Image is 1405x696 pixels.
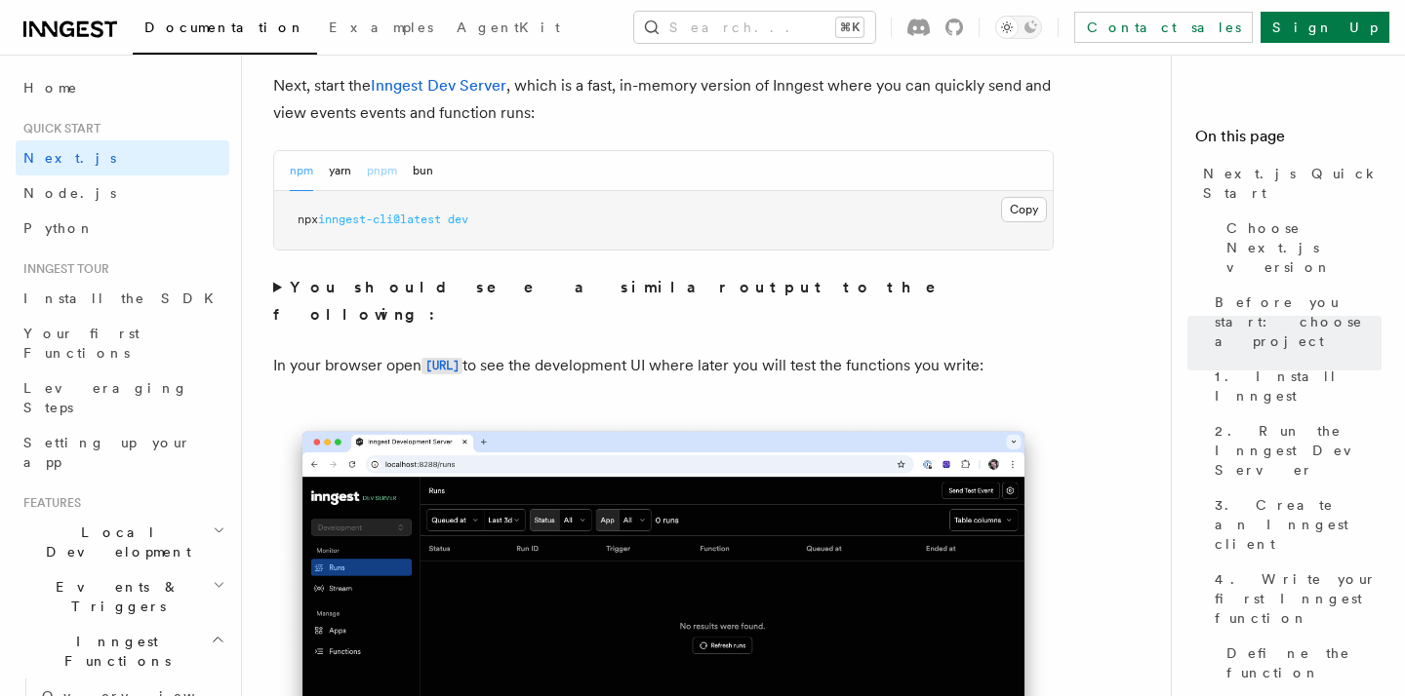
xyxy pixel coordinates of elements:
[23,185,116,201] span: Node.js
[1207,359,1382,413] a: 1. Install Inngest
[23,380,188,415] span: Leveraging Steps
[421,358,462,374] code: [URL]
[1226,643,1382,682] span: Define the function
[23,435,191,470] span: Setting up your app
[457,19,560,35] span: AgentKit
[1215,421,1382,480] span: 2. Run the Inngest Dev Server
[298,213,318,226] span: npx
[1261,12,1389,43] a: Sign Up
[23,290,225,306] span: Install the SDK
[1215,569,1382,628] span: 4. Write your first Inngest function
[1215,495,1382,554] span: 3. Create an Inngest client
[1219,211,1382,285] a: Choose Next.js version
[1207,561,1382,636] a: 4. Write your first Inngest function
[16,121,100,136] span: Quick start
[16,316,229,370] a: Your first Functions
[1219,636,1382,690] a: Define the function
[16,495,81,511] span: Features
[634,12,875,43] button: Search...⌘K
[16,281,229,316] a: Install the SDK
[329,151,351,191] button: yarn
[995,16,1042,39] button: Toggle dark mode
[1195,125,1382,156] h4: On this page
[367,151,397,191] button: pnpm
[133,6,317,55] a: Documentation
[16,140,229,175] a: Next.js
[23,220,95,236] span: Python
[1207,487,1382,561] a: 3. Create an Inngest client
[23,78,78,97] span: Home
[290,151,313,191] button: npm
[1195,156,1382,211] a: Next.js Quick Start
[1001,197,1047,222] button: Copy
[16,425,229,480] a: Setting up your app
[1215,292,1382,351] span: Before you start: choose a project
[16,211,229,246] a: Python
[318,213,441,226] span: inngest-cli@latest
[16,624,229,678] button: Inngest Functions
[144,19,305,35] span: Documentation
[16,569,229,624] button: Events & Triggers
[273,274,1054,329] summary: You should see a similar output to the following:
[329,19,433,35] span: Examples
[371,76,506,95] a: Inngest Dev Server
[1207,285,1382,359] a: Before you start: choose a project
[1203,164,1382,203] span: Next.js Quick Start
[448,213,468,226] span: dev
[16,261,109,277] span: Inngest tour
[1074,12,1253,43] a: Contact sales
[273,278,963,324] strong: You should see a similar output to the following:
[421,356,462,374] a: [URL]
[273,352,1054,380] p: In your browser open to see the development UI where later you will test the functions you write:
[16,577,213,616] span: Events & Triggers
[16,632,211,671] span: Inngest Functions
[413,151,433,191] button: bun
[317,6,445,53] a: Examples
[23,150,116,166] span: Next.js
[16,70,229,105] a: Home
[836,18,863,37] kbd: ⌘K
[16,175,229,211] a: Node.js
[16,522,213,561] span: Local Development
[16,370,229,425] a: Leveraging Steps
[1215,367,1382,406] span: 1. Install Inngest
[1207,413,1382,487] a: 2. Run the Inngest Dev Server
[16,515,229,569] button: Local Development
[1226,218,1382,277] span: Choose Next.js version
[445,6,572,53] a: AgentKit
[273,72,1054,127] p: Next, start the , which is a fast, in-memory version of Inngest where you can quickly send and vi...
[23,326,140,361] span: Your first Functions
